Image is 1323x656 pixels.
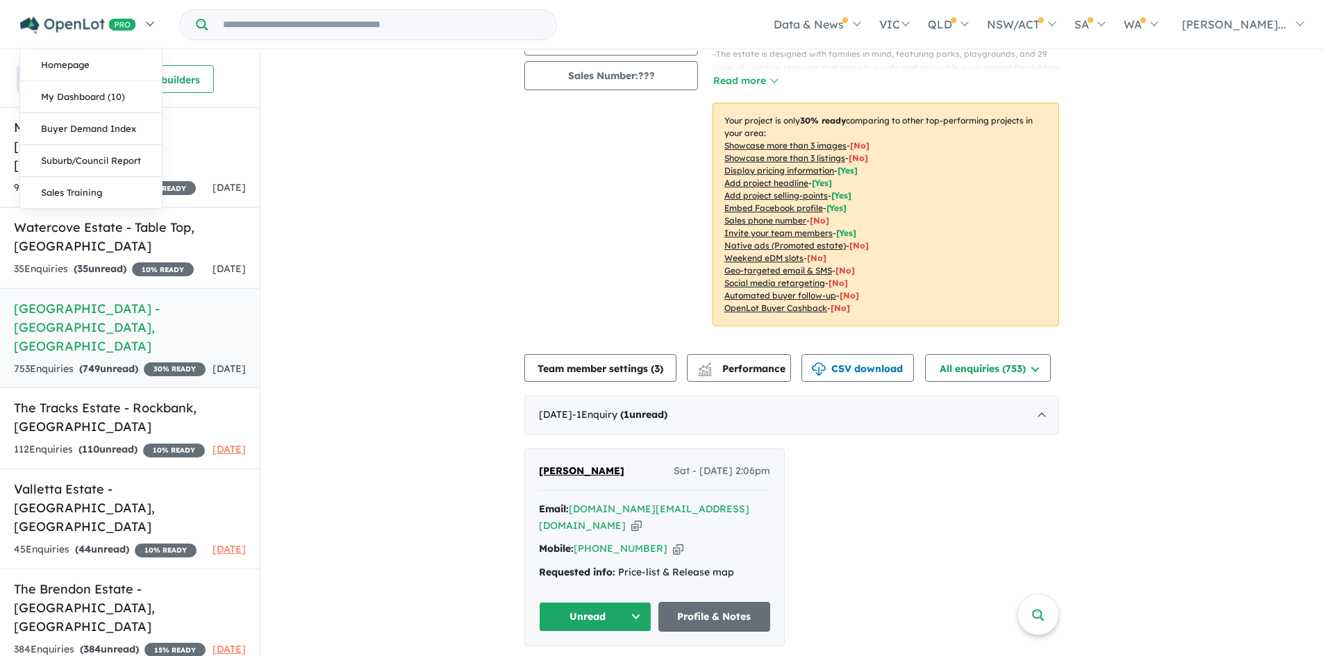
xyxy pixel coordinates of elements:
[724,303,827,313] u: OpenLot Buyer Cashback
[210,10,554,40] input: Try estate name, suburb, builder or developer
[838,165,858,176] span: [ Yes ]
[658,602,771,632] a: Profile & Notes
[213,443,246,455] span: [DATE]
[724,278,825,288] u: Social media retargeting
[836,228,856,238] span: [ Yes ]
[713,103,1059,326] p: Your project is only comparing to other top-performing projects in your area: - - - - - - - - - -...
[724,140,847,151] u: Showcase more than 3 images
[78,443,138,455] strong: ( unread)
[20,177,162,208] a: Sales Training
[835,265,855,276] span: [No]
[524,396,1059,435] div: [DATE]
[539,464,624,477] span: [PERSON_NAME]
[810,215,829,226] span: [ No ]
[724,178,808,188] u: Add project headline
[133,181,196,195] span: 40 % READY
[829,278,848,288] span: [No]
[79,362,138,375] strong: ( unread)
[14,299,246,355] h5: [GEOGRAPHIC_DATA] - [GEOGRAPHIC_DATA] , [GEOGRAPHIC_DATA]
[724,165,834,176] u: Display pricing information
[14,398,246,436] h5: The Tracks Estate - Rockbank , [GEOGRAPHIC_DATA]
[807,253,826,263] span: [No]
[812,362,826,376] img: download icon
[539,542,574,555] strong: Mobile:
[849,240,869,251] span: [No]
[539,463,624,480] a: [PERSON_NAME]
[14,480,246,536] h5: Valletta Estate - [GEOGRAPHIC_DATA] , [GEOGRAPHIC_DATA]
[826,203,847,213] span: [ Yes ]
[83,362,100,375] span: 749
[14,218,246,255] h5: Watercove Estate - Table Top , [GEOGRAPHIC_DATA]
[800,115,846,126] b: 30 % ready
[674,463,770,480] span: Sat - [DATE] 2:06pm
[14,261,194,278] div: 35 Enquir ies
[20,81,162,113] a: My Dashboard (10)
[840,290,859,301] span: [No]
[14,580,246,636] h5: The Brendon Estate - [GEOGRAPHIC_DATA] , [GEOGRAPHIC_DATA]
[524,354,676,382] button: Team member settings (3)
[620,408,667,421] strong: ( unread)
[20,49,162,81] a: Homepage
[724,290,836,301] u: Automated buyer follow-up
[713,47,1070,90] p: - The estate is designed with families in mind, featuring parks, playgrounds, and 29 acres of spo...
[925,354,1051,382] button: All enquiries (753)
[700,362,785,375] span: Performance
[14,541,197,558] div: 45 Enquir ies
[724,265,832,276] u: Geo-targeted email & SMS
[539,566,615,578] strong: Requested info:
[699,362,711,370] img: line-chart.svg
[80,643,139,655] strong: ( unread)
[624,408,629,421] span: 1
[698,367,712,376] img: bar-chart.svg
[75,543,129,555] strong: ( unread)
[143,444,205,457] span: 10 % READY
[78,543,91,555] span: 44
[631,519,642,533] button: Copy
[14,441,205,458] div: 112 Enquir ies
[20,17,136,34] img: Openlot PRO Logo White
[135,544,197,557] span: 10 % READY
[687,354,791,382] button: Performance
[724,228,833,238] u: Invite your team members
[724,153,845,163] u: Showcase more than 3 listings
[213,643,246,655] span: [DATE]
[20,113,162,145] a: Buyer Demand Index
[539,602,651,632] button: Unread
[74,262,126,275] strong: ( unread)
[539,503,569,515] strong: Email:
[83,643,101,655] span: 384
[724,215,806,226] u: Sales phone number
[14,180,196,196] div: 94 Enquir ies
[724,240,846,251] u: Native ads (Promoted estate)
[82,443,99,455] span: 110
[20,145,162,177] a: Suburb/Council Report
[1182,17,1286,31] span: [PERSON_NAME]...
[14,361,206,378] div: 753 Enquir ies
[831,303,850,313] span: [No]
[77,262,88,275] span: 35
[213,181,246,194] span: [DATE]
[724,190,828,201] u: Add project selling-points
[539,564,770,581] div: Price-list & Release map
[213,262,246,275] span: [DATE]
[213,362,246,375] span: [DATE]
[673,541,683,556] button: Copy
[724,203,823,213] u: Embed Facebook profile
[724,253,804,263] u: Weekend eDM slots
[850,140,869,151] span: [ No ]
[713,73,778,89] button: Read more
[574,542,667,555] a: [PHONE_NUMBER]
[144,362,206,376] span: 30 % READY
[801,354,914,382] button: CSV download
[654,362,660,375] span: 3
[831,190,851,201] span: [ Yes ]
[812,178,832,188] span: [ Yes ]
[524,61,698,90] button: Sales Number:???
[213,543,246,555] span: [DATE]
[572,408,667,421] span: - 1 Enquir y
[539,503,749,532] a: [DOMAIN_NAME][EMAIL_ADDRESS][DOMAIN_NAME]
[132,262,194,276] span: 10 % READY
[14,118,246,174] h5: Moonstone Estate - [GEOGRAPHIC_DATA] , [GEOGRAPHIC_DATA]
[849,153,868,163] span: [ No ]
